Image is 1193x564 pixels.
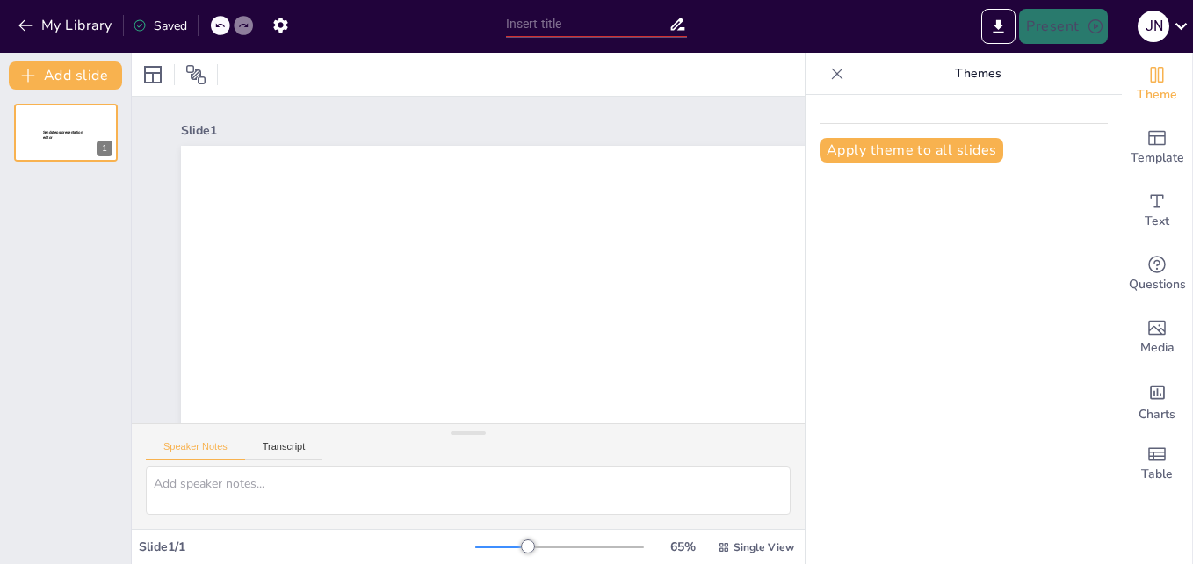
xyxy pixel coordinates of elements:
[1138,11,1169,42] div: J N
[1141,465,1173,484] span: Table
[14,104,118,162] div: Sendsteps presentation editor1
[97,141,112,156] div: 1
[133,18,187,34] div: Saved
[506,11,669,37] input: Insert title
[181,122,1082,139] div: Slide 1
[1131,148,1184,168] span: Template
[1122,53,1192,116] div: Change the overall theme
[1122,179,1192,242] div: Add text boxes
[1137,85,1177,105] span: Theme
[9,61,122,90] button: Add slide
[43,130,83,140] span: Sendsteps presentation editor
[1140,338,1175,358] span: Media
[734,540,794,554] span: Single View
[1122,432,1192,495] div: Add a table
[1145,212,1169,231] span: Text
[146,441,245,460] button: Speaker Notes
[1122,116,1192,179] div: Add ready made slides
[139,539,475,555] div: Slide 1 / 1
[1139,405,1175,424] span: Charts
[245,441,323,460] button: Transcript
[1138,9,1169,44] button: J N
[662,539,704,555] div: 65 %
[1129,275,1186,294] span: Questions
[139,61,167,89] div: Layout
[851,53,1104,95] p: Themes
[185,64,206,85] span: Position
[1122,306,1192,369] div: Add images, graphics, shapes or video
[1122,369,1192,432] div: Add charts and graphs
[820,138,1003,163] button: Apply theme to all slides
[981,9,1016,44] button: Export to PowerPoint
[1122,242,1192,306] div: Get real-time input from your audience
[13,11,119,40] button: My Library
[1019,9,1107,44] button: Present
